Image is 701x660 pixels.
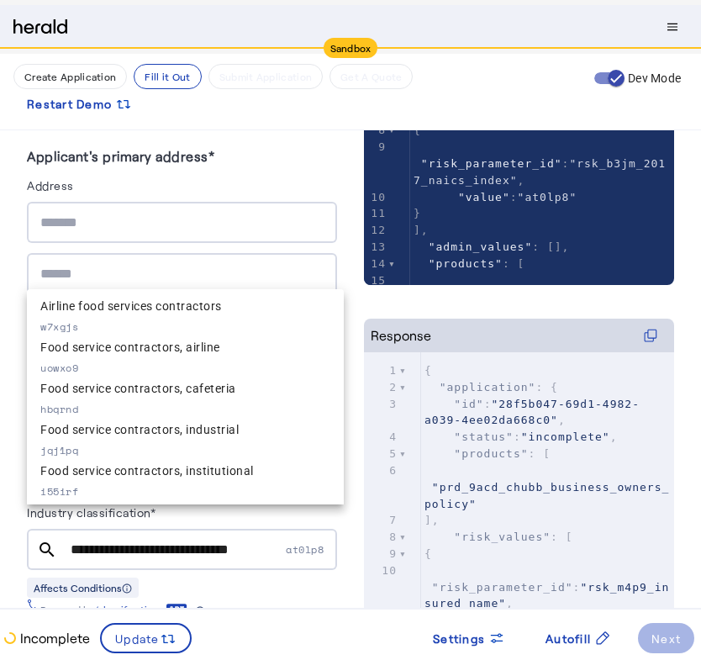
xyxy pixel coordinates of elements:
[40,484,78,499] span: i55irf
[414,207,421,219] span: }
[329,64,413,89] button: Get A Quote
[364,319,674,642] herald-code-block: Response
[364,239,388,256] div: 13
[40,296,301,316] span: Airline food services contractors
[421,157,562,170] span: "risk_parameter_id"
[100,623,192,653] button: Update
[424,531,573,543] span: : [
[40,361,78,375] span: uowxo9
[371,325,431,346] div: Response
[432,581,573,594] span: "risk_parameter_id"
[40,502,301,522] span: Food banks
[94,603,187,616] a: /classifications
[13,64,127,89] button: Create Application
[364,256,388,272] div: 14
[429,257,503,270] span: "products"
[364,446,399,462] div: 5
[364,272,388,289] div: 15
[134,64,201,89] button: Fill it Out
[40,461,301,481] span: Food service contractors, institutional
[424,547,432,560] span: {
[40,443,78,457] span: jqj1pq
[521,430,610,443] span: "incomplete"
[424,381,558,393] span: : {
[364,189,388,206] div: 10
[13,89,145,119] button: Restart Demo
[208,64,323,89] button: Submit Application
[424,564,669,610] span: : ,
[364,379,399,396] div: 2
[364,512,399,529] div: 7
[286,542,337,557] span: at0lp8
[27,540,67,560] mat-icon: search
[424,514,440,526] span: ],
[364,529,399,546] div: 8
[424,364,432,377] span: {
[364,396,399,413] div: 3
[424,481,669,510] span: "prd_9acd_chubb_business_owners_policy"
[454,447,528,460] span: "products"
[17,628,90,648] p: Incomplete
[364,562,399,579] div: 10
[414,140,666,187] span: : ,
[40,420,301,440] span: Food service contractors, industrial
[419,623,519,653] button: Settings
[27,178,74,193] label: Address
[532,623,625,653] button: Autofill
[364,139,388,156] div: 9
[40,402,78,416] span: hbqrnd
[27,505,155,520] label: Industry classification*
[40,319,78,334] span: w7xgjs
[115,630,160,647] span: Update
[13,19,67,35] img: Herald Logo
[364,429,399,446] div: 4
[40,337,301,357] span: Food service contractors, airline
[518,191,577,203] span: "at0lp8"
[625,70,681,87] label: Dev Mode
[440,381,536,393] span: "application"
[324,38,378,58] div: Sandbox
[424,398,640,427] span: "28f5b047-69d1-4982-a039-4ee02da668c0"
[458,191,510,203] span: "value"
[414,257,525,270] span: : [
[364,122,388,139] div: 8
[364,546,399,562] div: 9
[424,398,640,427] span: : ,
[40,378,301,399] span: Food service contractors, cafeteria
[454,398,483,410] span: "id"
[364,205,388,222] div: 11
[27,94,112,114] span: Restart Demo
[414,240,569,253] span: : [],
[454,531,551,543] span: "risk_values"
[546,630,591,647] span: Autofill
[429,240,533,253] span: "admin_values"
[424,430,618,443] span: : ,
[364,222,388,239] div: 12
[414,224,429,236] span: ],
[40,603,205,616] div: Powered by
[424,447,551,460] span: : [
[454,430,514,443] span: "status"
[433,630,485,647] span: Settings
[364,362,399,379] div: 1
[414,157,666,187] span: "rsk_b3jm_2017_naics_index"
[364,462,399,479] div: 6
[27,578,139,598] div: Affects Conditions
[27,148,214,164] label: Applicant's primary address*
[414,191,577,203] span: :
